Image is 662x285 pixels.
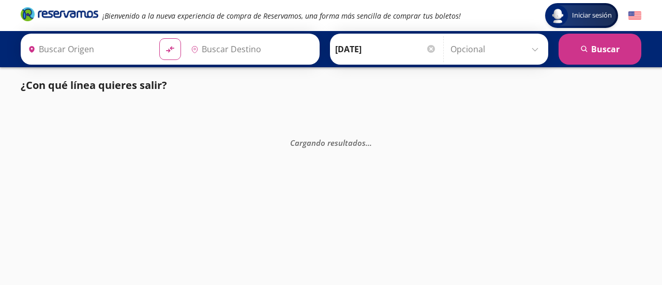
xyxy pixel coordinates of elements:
input: Elegir Fecha [335,36,437,62]
button: Buscar [559,34,641,65]
i: Brand Logo [21,6,98,22]
button: English [628,9,641,22]
input: Opcional [450,36,543,62]
input: Buscar Origen [24,36,151,62]
p: ¿Con qué línea quieres salir? [21,78,167,93]
span: . [368,137,370,147]
em: ¡Bienvenido a la nueva experiencia de compra de Reservamos, una forma más sencilla de comprar tus... [102,11,461,21]
span: . [366,137,368,147]
input: Buscar Destino [187,36,314,62]
em: Cargando resultados [290,137,372,147]
a: Brand Logo [21,6,98,25]
span: . [370,137,372,147]
span: Iniciar sesión [568,10,616,21]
